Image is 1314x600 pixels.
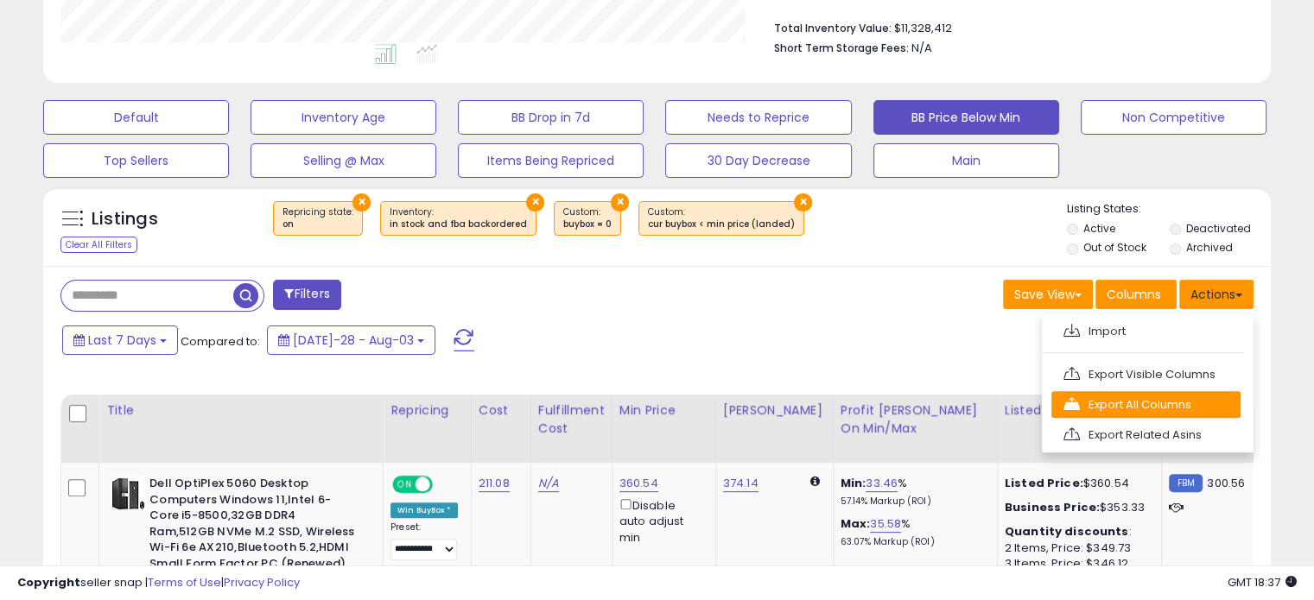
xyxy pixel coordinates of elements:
span: Custom: [563,205,612,231]
div: Yes, you're account Manager is [PERSON_NAME]. I will loop her in. [14,328,283,382]
button: Emoji picker [27,523,41,537]
div: $353.33 [1005,500,1148,515]
b: Listed Price: [1005,475,1083,491]
div: thanks so much [222,407,318,424]
button: 30 Day Decrease [665,143,851,178]
button: go back [11,7,44,40]
div: Close [303,7,334,38]
b: Total Inventory Value: [774,21,892,35]
button: Gif picker [54,523,68,537]
button: Main [873,143,1059,178]
div: Hi [PERSON_NAME],Thanks for reaching out to Support. Happy to help with this.You can check out ou... [14,39,283,246]
span: Columns [1107,286,1161,303]
button: Save View [1003,280,1093,309]
div: Repricing [390,401,464,420]
button: Filters [273,280,340,310]
div: Hi [PERSON_NAME], Thanks for reaching out to Support. Happy to help with this. You can check out ... [28,49,270,236]
button: × [611,193,629,212]
div: Yes, you're account Manager is [PERSON_NAME]. I will loop her in. [28,338,270,372]
button: Top Sellers [43,143,229,178]
p: Listing States: [1067,201,1271,218]
label: Out of Stock [1083,240,1146,255]
div: on [282,218,353,231]
img: 51ZKzXka2ML._SL40_.jpg [111,476,145,510]
span: Last 7 Days [88,332,156,349]
label: Archived [1185,240,1232,255]
div: cur buybox < min price (landed) [648,218,795,231]
div: Listed Price [1005,401,1154,420]
a: Export Related Asins [1051,421,1241,448]
button: Send a message… [296,516,324,544]
b: Dell OptiPlex 5060 Desktop Computers Windows 11,Intel 6-Core i5-8500,32GB DDR4 Ram,512GB NVMe M.2... [149,476,359,576]
h5: Listings [92,207,158,231]
b: Quantity discounts [1005,523,1129,540]
span: N/A [911,40,932,56]
label: Active [1083,221,1115,236]
div: Anytime [PERSON_NAME]. Feel free to let us know if you need anything else. [28,458,270,492]
span: Compared to: [181,333,260,350]
button: BB Price Below Min [873,100,1059,135]
div: thanks - do we have an assigned rep on our account? [62,260,332,314]
label: Deactivated [1185,221,1250,236]
button: Columns [1095,280,1177,309]
button: Upload attachment [82,523,96,537]
button: Selling @ Max [251,143,436,178]
span: Inventory : [390,205,527,231]
a: Import [1051,318,1241,344]
span: 2025-08-11 18:37 GMT [1228,574,1297,591]
a: 35.58 [870,515,901,533]
a: Privacy Policy [224,574,300,591]
a: 374.14 [723,475,759,492]
a: 360.54 [619,475,658,492]
div: Min Price [619,401,708,420]
div: Win BuyBox * [390,502,458,518]
span: ON [394,477,416,492]
div: Anytime [PERSON_NAME]. Feel free to let us know if you need anything else. [14,448,283,502]
li: $11,328,412 [774,16,1241,37]
button: Default [43,100,229,135]
span: [DATE]-28 - Aug-03 [293,332,414,349]
div: Title [106,401,376,420]
button: Non Competitive [1081,100,1266,135]
th: The percentage added to the cost of goods (COGS) that forms the calculator for Min & Max prices. [833,395,997,463]
p: 57.14% Markup (ROI) [841,496,984,508]
div: Dave says… [14,260,332,328]
button: Actions [1179,280,1254,309]
button: × [352,193,371,212]
p: 63.07% Markup (ROI) [841,536,984,548]
div: : [1005,524,1148,540]
div: Fulfillment Cost [538,401,605,438]
div: buybox = 0 [563,218,612,231]
b: Business Price: [1005,499,1100,515]
div: Clear All Filters [60,237,137,253]
button: Last 7 Days [62,325,178,355]
div: thanks so much [208,396,332,434]
strong: Copyright [17,574,80,591]
span: Custom: [648,205,795,231]
a: 211.08 [479,475,510,492]
div: Keirth says… [14,328,332,396]
div: Keirth says… [14,39,332,260]
button: BB Drop in 7d [458,100,644,135]
div: % [841,516,984,548]
button: Home [270,7,303,40]
a: 33.46 [866,475,898,492]
button: Inventory Age [251,100,436,135]
span: 300.56 [1207,475,1245,491]
div: 2 Items, Price: $349.73 [1005,540,1148,556]
p: Active 30m ago [84,22,172,39]
a: N/A [538,475,559,492]
a: Terms of Use [148,574,221,591]
div: Profit [PERSON_NAME] on Min/Max [841,401,990,438]
span: Repricing state : [282,205,353,231]
div: seller snap | | [17,575,300,591]
b: Max: [841,515,871,532]
span: OFF [430,477,458,492]
div: Preset: [390,521,458,560]
button: [DATE]-28 - Aug-03 [267,325,435,355]
div: Cost [479,401,524,420]
a: Seller Snap Knowledge Hub [28,118,230,149]
textarea: Message… [15,487,331,516]
div: Keirth says… [14,448,332,540]
a: Seller Snap YouTube Channel [28,135,238,166]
